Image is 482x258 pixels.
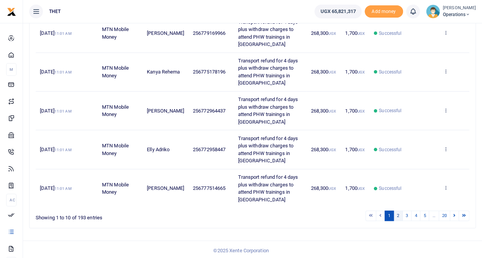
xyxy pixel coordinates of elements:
small: UGX [328,70,336,74]
span: Transport refund for 4 days plus withdraw charges to attend PHW trainings in [GEOGRAPHIC_DATA] [238,136,298,164]
a: 2 [393,211,403,221]
span: 1,700 [345,147,365,152]
span: 1,700 [345,185,365,191]
span: Elly Adriko [147,147,169,152]
span: 268,300 [311,108,336,114]
span: Operations [443,11,476,18]
span: Successful [379,30,401,37]
span: Transport refund for 4 days plus withdraw charges to attend PHW trainings in [GEOGRAPHIC_DATA] [238,174,298,202]
small: 11:01 AM [54,148,72,152]
span: [DATE] [40,30,71,36]
div: Showing 1 to 10 of 193 entries [36,210,213,222]
small: 11:01 AM [54,70,72,74]
small: UGX [328,148,336,152]
span: Add money [365,5,403,18]
span: 268,300 [311,147,336,152]
img: profile-user [426,5,440,18]
span: [PERSON_NAME] [147,108,184,114]
span: Transport refund for 4 days plus withdraw charges to attend PHW trainings in [GEOGRAPHIC_DATA] [238,58,298,86]
span: THET [46,8,64,15]
span: Successful [379,185,401,192]
small: UGX [328,109,336,113]
span: 268,300 [311,185,336,191]
span: Successful [379,146,401,153]
a: 3 [402,211,411,221]
small: [PERSON_NAME] [443,5,476,11]
a: 5 [420,211,429,221]
a: 20 [439,211,450,221]
small: UGX [328,186,336,191]
span: 256779169966 [193,30,225,36]
small: UGX [328,31,336,36]
span: 256772958447 [193,147,225,152]
small: 11:01 AM [54,109,72,113]
a: Add money [365,8,403,14]
li: M [6,63,16,76]
span: Successful [379,107,401,114]
span: 268,300 [311,69,336,75]
li: Ac [6,194,16,206]
span: MTN Mobile Money [102,65,129,78]
span: 1,700 [345,108,365,114]
small: UGX [357,186,365,191]
span: 256777514665 [193,185,225,191]
span: UGX 65,821,317 [320,8,355,15]
span: Transport refund for 4 days plus withdraw charges to attend PHW trainings in [GEOGRAPHIC_DATA] [238,96,298,125]
span: [DATE] [40,108,71,114]
li: Toup your wallet [365,5,403,18]
span: MTN Mobile Money [102,182,129,195]
small: UGX [357,148,365,152]
li: Wallet ballance [311,5,364,18]
small: UGX [357,31,365,36]
span: [DATE] [40,185,71,191]
span: MTN Mobile Money [102,104,129,118]
span: 256775178196 [193,69,225,75]
span: 268,300 [311,30,336,36]
span: Successful [379,69,401,75]
small: UGX [357,109,365,113]
span: Kanya Rehema [147,69,180,75]
small: 11:01 AM [54,186,72,191]
span: [PERSON_NAME] [147,185,184,191]
span: [DATE] [40,147,71,152]
small: 11:01 AM [54,31,72,36]
span: [PERSON_NAME] [147,30,184,36]
a: profile-user [PERSON_NAME] Operations [426,5,476,18]
span: [DATE] [40,69,71,75]
span: 1,700 [345,69,365,75]
span: 256772964437 [193,108,225,114]
img: logo-small [7,7,16,16]
span: 1,700 [345,30,365,36]
span: MTN Mobile Money [102,26,129,40]
a: logo-small logo-large logo-large [7,8,16,14]
span: MTN Mobile Money [102,143,129,156]
a: 4 [411,211,420,221]
a: 1 [385,211,394,221]
small: UGX [357,70,365,74]
a: UGX 65,821,317 [314,5,361,18]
